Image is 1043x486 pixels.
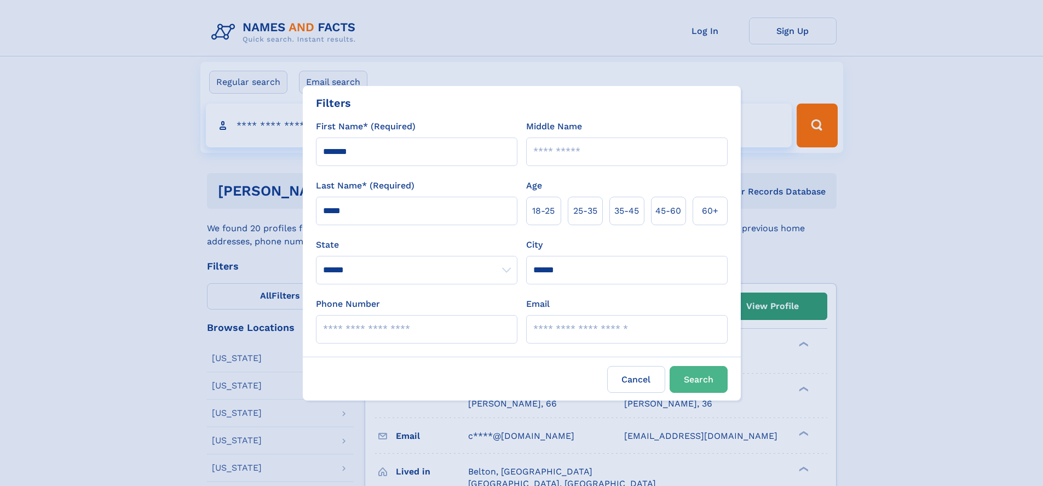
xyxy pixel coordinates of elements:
label: First Name* (Required) [316,120,416,133]
label: Cancel [607,366,665,393]
span: 18‑25 [532,204,555,218]
span: 25‑35 [573,204,597,218]
label: State [316,238,517,251]
span: 60+ [702,204,718,218]
label: Phone Number [316,298,380,311]
label: Email [526,298,550,311]
label: Middle Name [526,120,582,133]
label: Last Name* (Required) [316,179,414,192]
span: 45‑60 [655,204,681,218]
span: 35‑45 [614,204,639,218]
div: Filters [316,95,351,111]
label: City [526,238,543,251]
label: Age [526,179,542,192]
button: Search [670,366,728,393]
